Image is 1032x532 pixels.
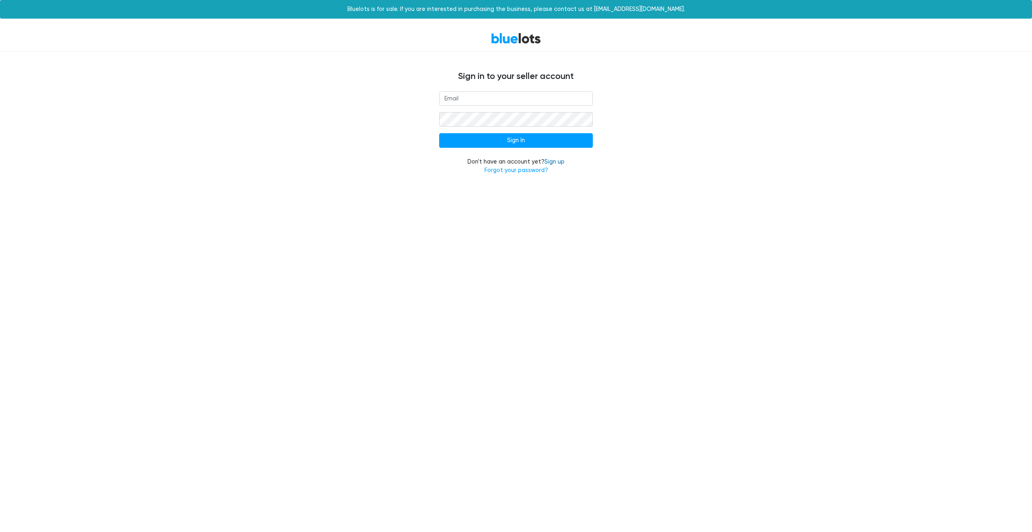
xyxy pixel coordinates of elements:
[439,92,593,106] input: Email
[439,133,593,148] input: Sign In
[544,158,565,165] a: Sign up
[484,167,548,174] a: Forgot your password?
[273,71,759,82] h4: Sign in to your seller account
[491,32,541,44] a: BlueLots
[439,157,593,175] div: Don't have an account yet?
